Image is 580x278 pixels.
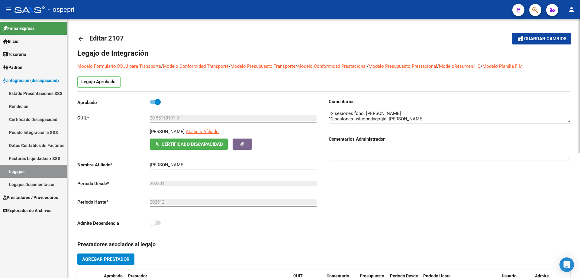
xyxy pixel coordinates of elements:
p: Legajo Aprobado. [77,76,121,88]
span: Inicio [3,38,18,45]
span: Guardar cambios [524,36,566,42]
a: Modelo Conformidad Transporte [163,64,229,69]
span: Agregar Prestador [82,257,130,262]
span: Certificado Discapacidad [162,142,223,147]
mat-icon: menu [5,6,12,13]
h1: Legajo de Integración [77,48,570,58]
button: Agregar Prestador [77,253,134,265]
h3: Prestadores asociados al legajo [77,240,570,249]
span: Editar 2107 [89,34,124,42]
div: Open Intercom Messenger [559,257,574,272]
a: Modelo Presupuesto Transporte [230,64,295,69]
span: Análisis Afiliado [186,129,219,134]
mat-icon: save [517,35,524,42]
button: Guardar cambios [512,33,571,44]
button: Certificado Discapacidad [150,139,228,150]
p: Aprobado [77,99,150,106]
span: Prestadores / Proveedores [3,194,58,201]
mat-icon: person [568,6,575,13]
a: Modelo Formulario DDJJ para Transporte [77,64,161,69]
p: Periodo Desde [77,180,150,187]
span: Padrón [3,64,22,71]
a: Modelo Conformidad Prestacional [297,64,367,69]
a: Modelo Planilla FIM [482,64,523,69]
span: Tesorería [3,51,26,58]
p: Periodo Hasta [77,199,150,205]
span: Integración (discapacidad) [3,77,59,84]
span: Firma Express [3,25,34,32]
span: Explorador de Archivos [3,207,51,214]
h3: Comentarios Administrador [329,136,570,142]
p: Admite Dependencia [77,220,150,227]
p: [PERSON_NAME] [150,128,185,135]
mat-icon: arrow_back [77,35,85,42]
a: ModeloResumen HC [439,64,481,69]
span: - ospepri [48,3,74,16]
a: Modelo Presupuesto Prestacional [369,64,437,69]
p: CUIL [77,115,150,121]
h3: Comentarios [329,98,570,105]
p: Nombre Afiliado [77,162,150,168]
